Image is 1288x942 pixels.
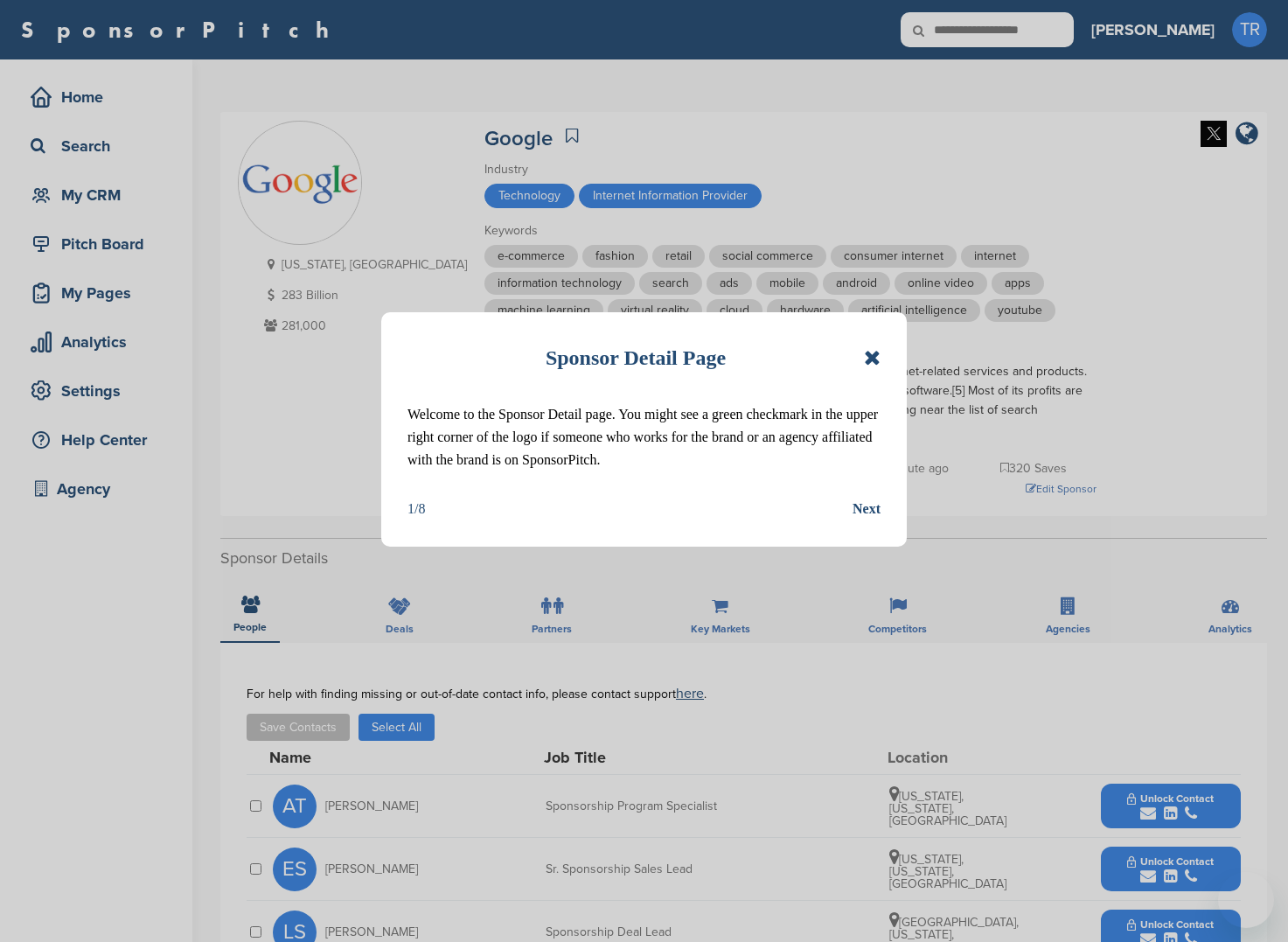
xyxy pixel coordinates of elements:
[407,403,881,471] p: Welcome to the Sponsor Detail page. You might see a green checkmark in the upper right corner of ...
[1218,872,1274,928] iframe: Button to launch messaging window
[546,338,726,377] h1: Sponsor Detail Page
[407,498,425,520] div: 1/8
[853,498,881,520] button: Next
